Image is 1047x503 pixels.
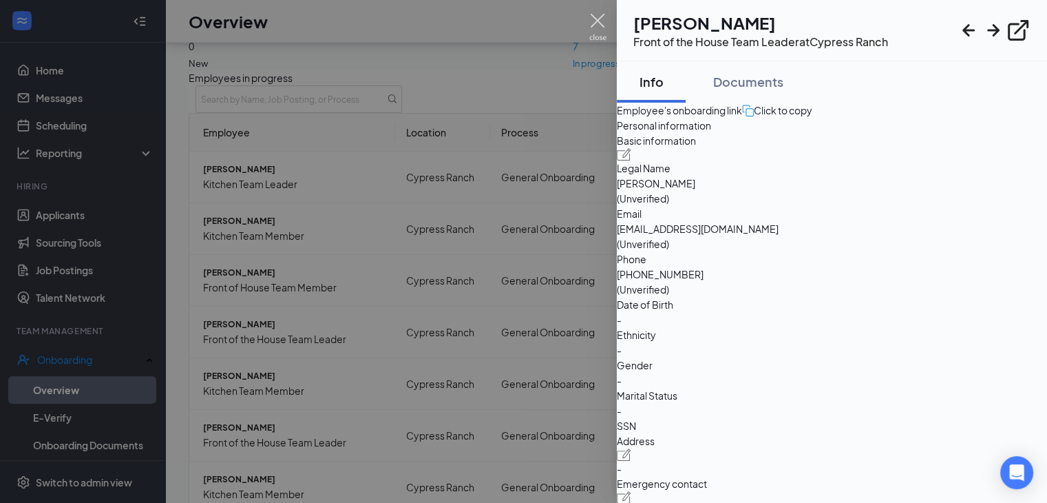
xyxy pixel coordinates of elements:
div: Documents [713,73,783,90]
span: Employee's onboarding link [617,103,742,118]
span: Personal information [617,118,1047,133]
span: - [617,373,1047,388]
span: Ethnicity [617,327,1047,342]
span: [PHONE_NUMBER] [617,267,1047,282]
div: Info [631,73,672,90]
span: (Unverified) [617,191,1047,206]
div: Open Intercom Messenger [1000,456,1033,489]
svg: ExternalLink [1006,18,1030,43]
span: Address [617,433,1047,449]
svg: ArrowRight [981,18,1006,43]
span: - [617,342,1047,358]
span: Gender [617,358,1047,373]
span: [EMAIL_ADDRESS][DOMAIN_NAME] [617,221,1047,236]
h1: [PERSON_NAME] [633,11,888,34]
span: Phone [617,251,1047,267]
span: (Unverified) [617,236,1047,251]
span: Email [617,206,1047,221]
img: click-to-copy.71757273a98fde459dfc.svg [742,105,754,116]
span: Basic information [617,133,1047,148]
span: - [617,461,1047,476]
span: [PERSON_NAME] [617,176,1047,191]
button: Click to copy [742,103,812,118]
span: Emergency contact [617,476,1047,491]
span: SSN [617,418,1047,433]
span: Date of Birth [617,297,1047,312]
span: Marital Status [617,388,1047,403]
span: - [617,403,1047,418]
svg: ArrowLeftNew [956,18,981,43]
span: - [617,312,1047,327]
div: Front of the House Team Leader at Cypress Ranch [633,34,888,50]
span: Legal Name [617,161,1047,176]
span: (Unverified) [617,282,1047,297]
